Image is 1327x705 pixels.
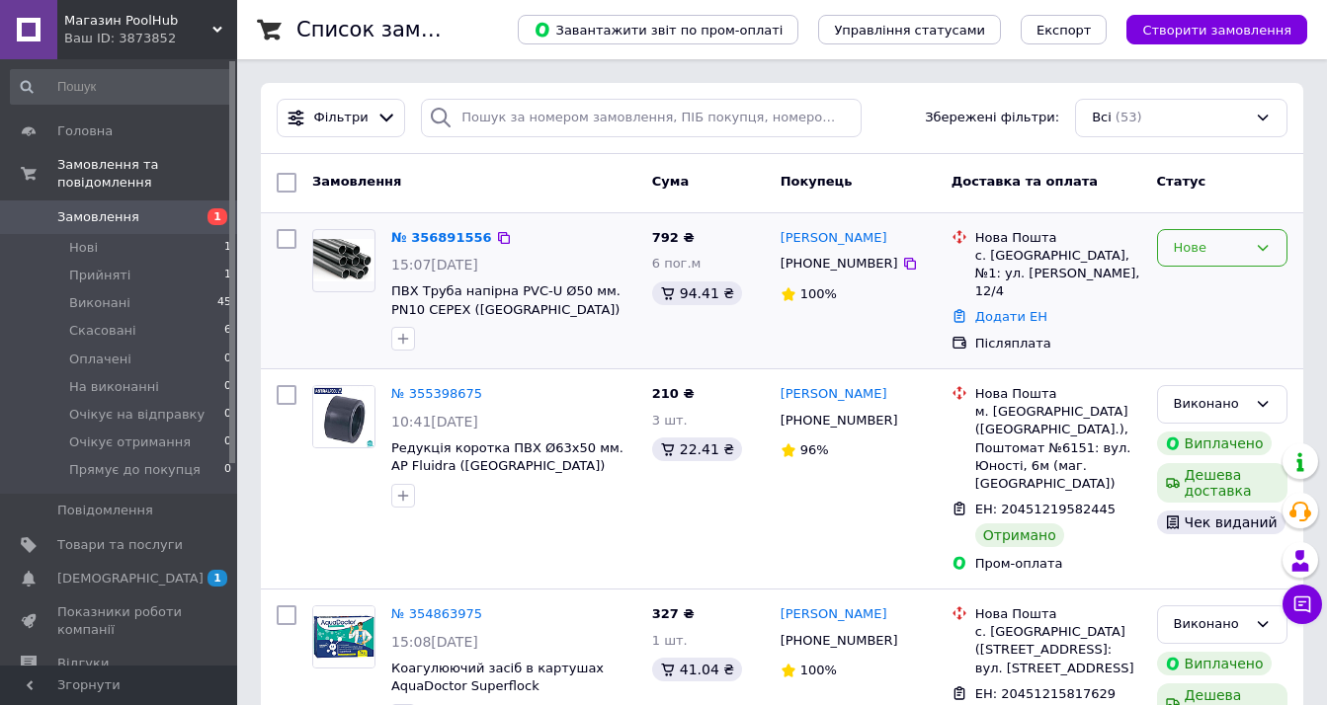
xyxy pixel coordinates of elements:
span: Фільтри [314,109,369,127]
span: Всі [1092,109,1112,127]
span: (53) [1116,110,1142,124]
span: 100% [800,663,837,677]
span: Відгуки [57,655,109,672]
span: Доставка та оплата [952,174,1098,189]
div: м. [GEOGRAPHIC_DATA] ([GEOGRAPHIC_DATA].), Поштомат №6151: вул. Юності, 6м (маг. [GEOGRAPHIC_DATA]) [975,403,1141,493]
a: Коагулюючий засіб в картушах AquaDoctor Superflock [391,661,604,694]
span: Виконані [69,294,130,312]
span: Управління статусами [834,23,985,38]
span: На виконанні [69,378,159,396]
div: Нова Пошта [975,385,1141,403]
span: Повідомлення [57,502,153,519]
div: 94.41 ₴ [652,281,742,305]
a: № 356891556 [391,230,492,245]
div: [PHONE_NUMBER] [777,408,902,433]
span: 792 ₴ [652,230,695,245]
span: Замовлення [57,208,139,226]
a: [PERSON_NAME] [781,385,887,404]
span: 15:07[DATE] [391,257,478,273]
span: ЕН: 20451215817629 [975,686,1116,701]
span: Статус [1157,174,1206,189]
span: Cума [652,174,689,189]
div: Виконано [1174,394,1247,415]
span: Замовлення та повідомлення [57,156,237,192]
span: 1 [207,570,227,587]
span: 3 шт. [652,413,688,428]
span: Очікує на відправку [69,406,205,424]
input: Пошук за номером замовлення, ПІБ покупця, номером телефону, Email, номером накладної [421,99,862,137]
a: Фото товару [312,605,375,668]
div: [PHONE_NUMBER] [777,251,902,276]
div: Виплачено [1157,431,1272,455]
span: Прямує до покупця [69,461,201,479]
span: 15:08[DATE] [391,634,478,650]
a: № 355398675 [391,386,482,401]
img: Фото товару [313,386,374,446]
span: Очікує отримання [69,433,191,451]
span: Редукція коротка ПВХ Ø63х50 мм. АР Fluidra ([GEOGRAPHIC_DATA]) [391,440,623,474]
div: с. [GEOGRAPHIC_DATA] ([STREET_ADDRESS]: вул. [STREET_ADDRESS] [975,623,1141,677]
span: 6 [224,322,231,340]
div: Виконано [1174,614,1247,635]
span: 100% [800,286,837,301]
span: 45 [217,294,231,312]
span: Магазин PoolHub [64,12,212,30]
div: Пром-оплата [975,555,1141,573]
span: [DEMOGRAPHIC_DATA] [57,570,204,587]
span: 0 [224,378,231,396]
button: Управління статусами [818,15,1001,44]
div: Дешева доставка [1157,463,1287,503]
span: ЕН: 20451219582445 [975,502,1116,516]
span: Збережені фільтри: [925,109,1059,127]
span: 1 [224,267,231,284]
div: Отримано [975,523,1064,547]
span: Прийняті [69,267,130,284]
a: Фото товару [312,229,375,292]
span: Показники роботи компанії [57,603,183,639]
span: 0 [224,406,231,424]
div: Післяплата [975,335,1141,352]
a: Фото товару [312,385,375,448]
button: Створити замовлення [1126,15,1307,44]
span: Товари та послуги [57,536,183,554]
button: Експорт [1021,15,1108,44]
div: 22.41 ₴ [652,437,742,461]
a: № 354863975 [391,606,482,621]
span: 0 [224,433,231,451]
span: 210 ₴ [652,386,695,401]
span: Нові [69,239,98,257]
span: 10:41[DATE] [391,414,478,430]
a: Додати ЕН [975,309,1047,324]
a: [PERSON_NAME] [781,229,887,248]
span: Експорт [1037,23,1092,38]
span: Головна [57,122,113,140]
div: с. [GEOGRAPHIC_DATA], №1: ул. [PERSON_NAME], 12/4 [975,247,1141,301]
span: 6 пог.м [652,256,702,271]
div: 41.04 ₴ [652,658,742,681]
button: Завантажити звіт по пром-оплаті [518,15,798,44]
button: Чат з покупцем [1283,585,1322,624]
a: Створити замовлення [1107,22,1307,37]
a: ПВХ Труба напірна PVC-U Ø50 мм. PN10 СEPEX ([GEOGRAPHIC_DATA]) [391,283,621,317]
div: [PHONE_NUMBER] [777,628,902,654]
div: Нова Пошта [975,605,1141,623]
span: Оплачені [69,351,131,368]
div: Нове [1174,238,1247,259]
h1: Список замовлень [296,18,497,41]
img: Фото товару [313,239,374,281]
span: 1 шт. [652,633,688,648]
div: Ваш ID: 3873852 [64,30,237,47]
span: 1 [224,239,231,257]
span: Покупець [781,174,853,189]
img: Фото товару [313,606,374,667]
div: Нова Пошта [975,229,1141,247]
input: Пошук [10,69,233,105]
div: Чек виданий [1157,510,1286,534]
span: Замовлення [312,174,401,189]
div: Виплачено [1157,652,1272,675]
span: 327 ₴ [652,606,695,621]
span: 0 [224,461,231,479]
a: [PERSON_NAME] [781,605,887,624]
